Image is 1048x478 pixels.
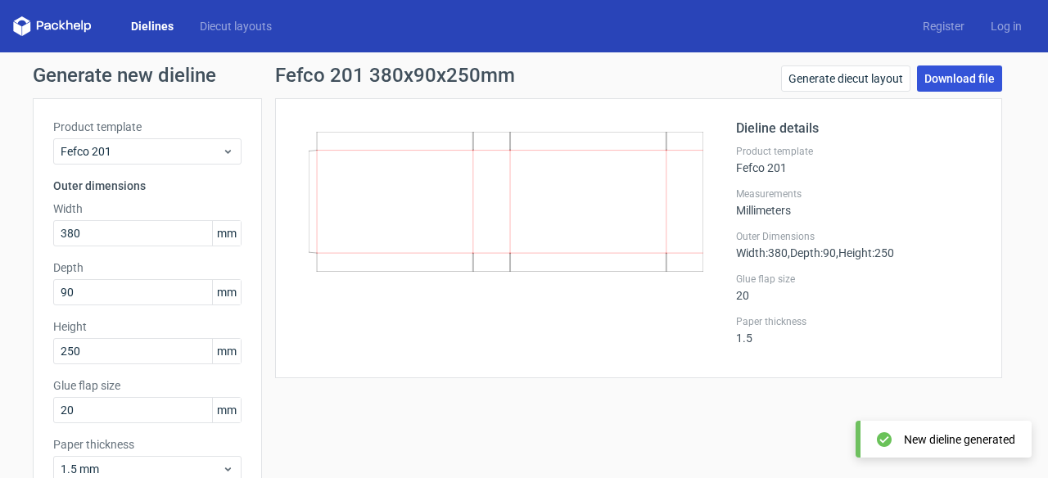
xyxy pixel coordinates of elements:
a: Generate diecut layout [781,65,910,92]
div: New dieline generated [904,431,1015,448]
span: , Height : 250 [836,246,894,259]
span: mm [212,398,241,422]
label: Paper thickness [53,436,242,453]
label: Glue flap size [736,273,982,286]
a: Diecut layouts [187,18,285,34]
a: Dielines [118,18,187,34]
div: Millimeters [736,187,982,217]
label: Measurements [736,187,982,201]
h2: Dieline details [736,119,982,138]
label: Product template [53,119,242,135]
span: mm [212,339,241,363]
span: Width : 380 [736,246,788,259]
h3: Outer dimensions [53,178,242,194]
label: Depth [53,259,242,276]
a: Download file [917,65,1002,92]
span: Fefco 201 [61,143,222,160]
div: 1.5 [736,315,982,345]
h1: Fefco 201 380x90x250mm [275,65,515,85]
span: 1.5 mm [61,461,222,477]
label: Outer Dimensions [736,230,982,243]
div: 20 [736,273,982,302]
a: Log in [978,18,1035,34]
a: Register [910,18,978,34]
label: Product template [736,145,982,158]
span: mm [212,280,241,304]
label: Width [53,201,242,217]
div: Fefco 201 [736,145,982,174]
label: Paper thickness [736,315,982,328]
span: mm [212,221,241,246]
h1: Generate new dieline [33,65,1015,85]
span: , Depth : 90 [788,246,836,259]
label: Height [53,318,242,335]
label: Glue flap size [53,377,242,394]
